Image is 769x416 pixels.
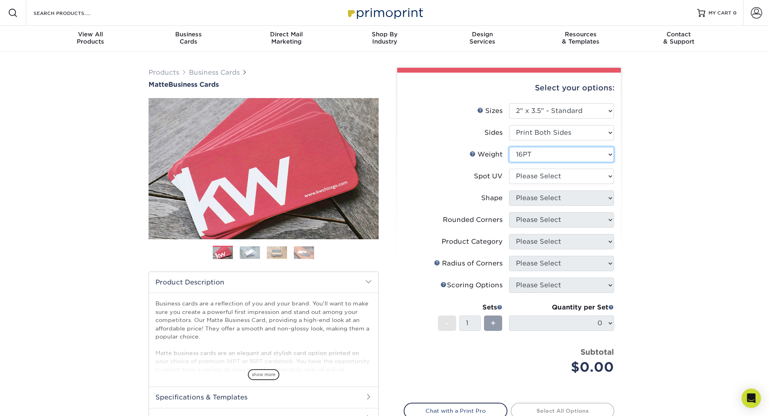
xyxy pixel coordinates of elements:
[149,81,379,88] a: MatteBusiness Cards
[149,387,378,408] h2: Specifications & Templates
[477,106,503,116] div: Sizes
[237,31,335,45] div: Marketing
[42,26,140,52] a: View AllProducts
[490,317,496,329] span: +
[442,237,503,247] div: Product Category
[237,31,335,38] span: Direct Mail
[708,10,731,17] span: MY CART
[139,31,237,38] span: Business
[248,369,279,380] span: show more
[240,246,260,259] img: Business Cards 02
[335,26,434,52] a: Shop ByIndustry
[484,128,503,138] div: Sides
[139,26,237,52] a: BusinessCards
[630,31,728,45] div: & Support
[294,246,314,259] img: Business Cards 04
[509,303,614,312] div: Quantity per Set
[580,347,614,356] strong: Subtotal
[267,246,287,259] img: Business Cards 03
[443,215,503,225] div: Rounded Corners
[149,272,378,293] h2: Product Description
[42,31,140,38] span: View All
[155,299,372,414] p: Business cards are a reflection of you and your brand. You'll want to make sure you create a powe...
[733,10,737,16] span: 0
[335,31,434,38] span: Shop By
[404,73,614,103] div: Select your options:
[438,303,503,312] div: Sets
[149,81,379,88] h1: Business Cards
[149,54,379,284] img: Matte 01
[532,26,630,52] a: Resources& Templates
[440,280,503,290] div: Scoring Options
[189,69,240,76] a: Business Cards
[237,26,335,52] a: Direct MailMarketing
[474,171,503,181] div: Spot UV
[630,26,728,52] a: Contact& Support
[515,357,614,377] div: $0.00
[335,31,434,45] div: Industry
[149,69,179,76] a: Products
[139,31,237,45] div: Cards
[630,31,728,38] span: Contact
[445,317,449,329] span: -
[42,31,140,45] div: Products
[213,243,233,263] img: Business Cards 01
[532,31,630,45] div: & Templates
[532,31,630,38] span: Resources
[33,8,111,18] input: SEARCH PRODUCTS.....
[434,31,532,45] div: Services
[481,193,503,203] div: Shape
[434,26,532,52] a: DesignServices
[149,81,168,88] span: Matte
[434,259,503,268] div: Radius of Corners
[434,31,532,38] span: Design
[344,4,425,21] img: Primoprint
[469,150,503,159] div: Weight
[742,389,761,408] div: Open Intercom Messenger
